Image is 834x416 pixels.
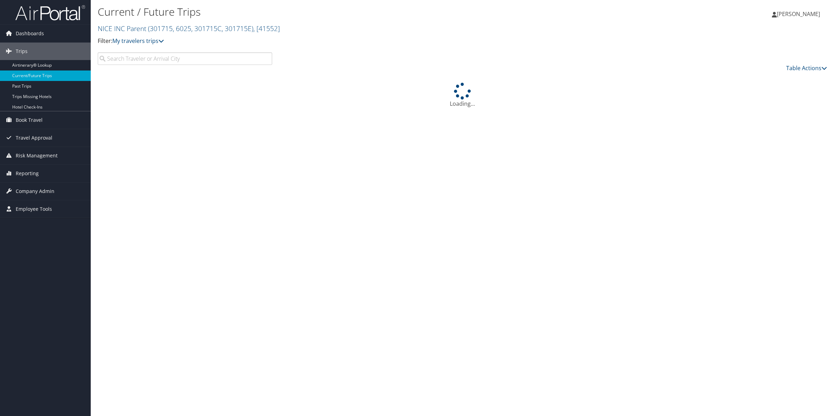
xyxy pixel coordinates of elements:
img: airportal-logo.png [15,5,85,21]
p: Filter: [98,37,584,46]
span: Trips [16,43,28,60]
span: Dashboards [16,25,44,42]
a: Table Actions [786,64,827,72]
h1: Current / Future Trips [98,5,584,19]
a: NICE INC Parent [98,24,280,33]
span: [PERSON_NAME] [777,10,820,18]
span: Reporting [16,165,39,182]
span: Book Travel [16,111,43,129]
span: Company Admin [16,183,54,200]
span: Travel Approval [16,129,52,147]
span: , [ 41552 ] [253,24,280,33]
span: Risk Management [16,147,58,164]
span: ( 301715, 6025, 301715C, 301715E ) [148,24,253,33]
span: Employee Tools [16,200,52,218]
input: Search Traveler or Arrival City [98,52,272,65]
div: Loading... [98,83,827,108]
a: My travelers trips [112,37,164,45]
a: [PERSON_NAME] [772,3,827,24]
